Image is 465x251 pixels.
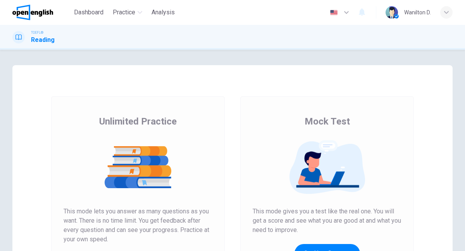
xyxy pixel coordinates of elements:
span: Dashboard [74,8,103,17]
button: Dashboard [71,5,107,19]
button: Practice [110,5,145,19]
span: Analysis [152,8,175,17]
h1: Reading [31,35,55,45]
span: This mode lets you answer as many questions as you want. There is no time limit. You get feedback... [64,207,212,244]
span: Mock Test [305,115,350,128]
img: en [329,10,339,16]
button: Analysis [148,5,178,19]
div: Wanilton D. [404,8,431,17]
a: OpenEnglish logo [12,5,71,20]
span: This mode gives you a test like the real one. You will get a score and see what you are good at a... [253,207,401,235]
img: Profile picture [386,6,398,19]
span: Unlimited Practice [99,115,177,128]
span: TOEFL® [31,30,43,35]
span: Practice [113,8,135,17]
img: OpenEnglish logo [12,5,53,20]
